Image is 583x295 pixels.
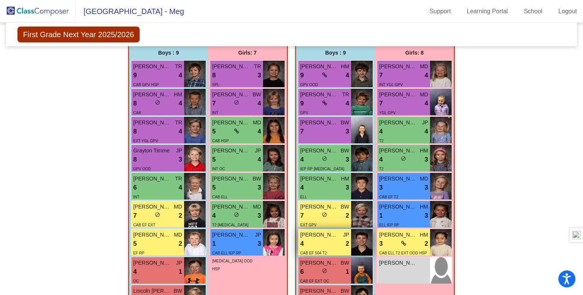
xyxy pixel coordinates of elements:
span: JP [343,231,349,239]
span: EXT GPV [300,223,317,227]
span: T2 [379,139,384,143]
span: [PERSON_NAME] [379,91,417,99]
span: 2 [346,211,349,221]
span: [PERSON_NAME] [300,203,338,211]
span: 2 [179,211,182,221]
span: [PERSON_NAME] [300,259,338,267]
span: 4 [379,127,383,137]
span: [PERSON_NAME] [PERSON_NAME] [300,147,338,155]
span: 4 [212,211,216,221]
span: 3 [379,239,383,249]
span: 7 [379,99,383,108]
span: Lincoln [PERSON_NAME] [133,287,171,295]
span: [PERSON_NAME] [379,175,417,183]
span: [PERSON_NAME] [133,91,171,99]
span: 4 [300,155,304,165]
span: CAB [133,111,141,115]
span: SPL [212,83,219,87]
span: 7 [300,127,304,137]
span: GPV [300,111,308,115]
span: HM [420,231,428,239]
span: 3 [258,183,261,193]
span: CAB EF T2 [MEDICAL_DATA] YGL [379,195,418,207]
span: 7 [133,211,137,221]
span: T2 [MEDICAL_DATA] [212,223,248,227]
span: 1 [379,211,383,221]
span: 3 [379,183,383,193]
span: BW [340,259,349,267]
span: 3 [258,211,261,221]
span: TR [342,91,349,99]
a: School [518,5,548,17]
span: [PERSON_NAME] [133,259,171,267]
span: 4 [179,127,182,137]
span: 6 [300,267,304,277]
span: JP [176,147,182,155]
span: OC [133,279,139,283]
span: Grayton Timme [133,147,171,155]
span: 7 [212,99,216,108]
span: CAB ELL IEP RP [MEDICAL_DATA] OOD HSP [212,251,252,271]
span: BW [340,203,349,211]
span: CAB EF EXT OC [300,279,329,283]
span: [PERSON_NAME] [212,203,250,211]
a: Support [424,5,457,17]
span: 1 [179,267,182,277]
span: 8 [212,71,216,80]
span: TR [175,175,182,183]
span: [PERSON_NAME] [300,119,338,127]
span: [PERSON_NAME] [PERSON_NAME] [300,287,338,295]
span: 2 [346,239,349,249]
span: 3 [425,211,428,221]
span: MD [420,63,428,71]
span: do_not_disturb_alt [155,100,160,105]
span: 4 [300,183,304,193]
span: 2 [179,239,182,249]
span: BW [340,147,349,155]
span: INT OC [212,167,225,171]
span: 3 [179,155,182,165]
span: JP [255,231,261,239]
span: HM [174,91,182,99]
span: 4 [346,99,349,108]
span: [PERSON_NAME] [133,231,171,239]
span: 2 [425,239,428,249]
span: 3 [346,183,349,193]
span: ELL IEP RP [MEDICAL_DATA] EXT HSP SPL [379,223,427,243]
span: [PERSON_NAME] [133,119,171,127]
span: [PERSON_NAME] [379,203,417,211]
span: MD [174,203,182,211]
span: [PERSON_NAME] [212,175,250,183]
span: 3 [346,155,349,165]
span: [PERSON_NAME] [133,203,171,211]
span: GPV OOD [133,167,151,171]
span: MD [253,203,261,211]
span: MD [420,91,428,99]
span: HM [420,147,428,155]
span: [PERSON_NAME] [PERSON_NAME] [300,231,338,239]
span: YGL GPV [379,111,396,115]
span: [PERSON_NAME] [379,147,417,155]
span: do_not_disturb_alt [322,268,327,273]
span: [PERSON_NAME] [300,175,338,183]
span: [PERSON_NAME] [133,175,171,183]
a: Logout [552,5,583,17]
span: 8 [133,155,137,165]
a: Learning Portal [461,5,514,17]
span: 5 [212,127,216,137]
span: do_not_disturb_alt [322,156,327,161]
span: 8 [133,99,137,108]
span: [GEOGRAPHIC_DATA] - Meg [76,5,184,17]
span: MD [174,231,182,239]
span: EXT YGL GPV [133,139,158,143]
span: 4 [133,267,137,277]
span: 1 [212,239,216,249]
span: 4 [258,99,261,108]
span: HM [341,63,349,71]
span: 6 [133,183,137,193]
span: 4 [258,127,261,137]
span: JP [176,259,182,267]
span: TR [254,63,261,71]
span: CAB ELL T2 EXT OOD HSP [379,251,427,255]
span: TR [175,119,182,127]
